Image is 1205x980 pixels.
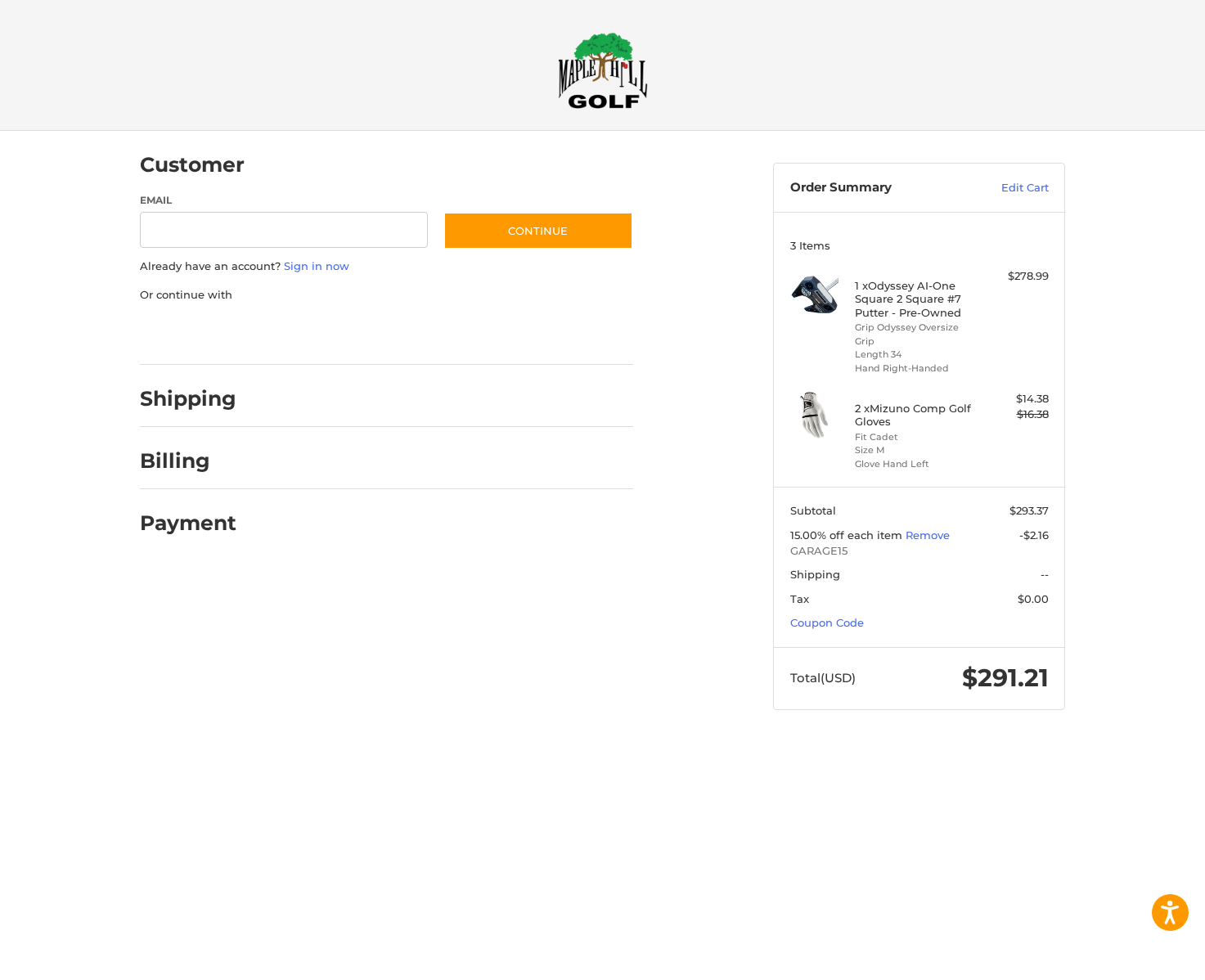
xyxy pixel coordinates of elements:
[1018,592,1049,605] span: $0.00
[140,510,236,536] h2: Payment
[790,543,1049,560] span: GARAGE15
[790,670,856,686] span: Total (USD)
[855,348,980,362] li: Length 34
[1019,528,1049,542] span: -$2.16
[140,193,428,208] label: Email
[855,362,980,375] li: Hand Right-Handed
[984,268,1049,285] div: $278.99
[962,663,1049,693] span: $291.21
[855,321,980,348] li: Grip Odyssey Oversize Grip
[855,279,980,319] h4: 1 x Odyssey AI-One Square 2 Square #7 Putter - Pre-Owned
[790,239,1049,252] h3: 3 Items
[135,319,258,348] iframe: PayPal-paypal
[790,592,809,605] span: Tax
[855,402,980,429] h4: 2 x Mizuno Comp Golf Gloves
[1009,504,1049,517] span: $293.37
[140,287,633,303] p: Or continue with
[855,430,980,444] li: Fit Cadet
[140,386,236,411] h2: Shipping
[558,32,648,109] img: Maple Hill Golf
[140,448,236,474] h2: Billing
[140,258,633,275] p: Already have an account?
[855,443,980,457] li: Size M
[790,528,906,542] span: 15.00% off each item
[906,528,950,542] a: Remove
[443,212,633,249] button: Continue
[284,259,349,272] a: Sign in now
[790,180,966,196] h3: Order Summary
[984,407,1049,423] div: $16.38
[412,319,535,348] iframe: PayPal-venmo
[140,152,245,178] h2: Customer
[1041,568,1049,581] span: --
[790,568,840,581] span: Shipping
[984,391,1049,407] div: $14.38
[790,504,836,517] span: Subtotal
[855,457,980,471] li: Glove Hand Left
[790,616,864,629] a: Coupon Code
[273,319,396,348] iframe: PayPal-paylater
[966,180,1049,196] a: Edit Cart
